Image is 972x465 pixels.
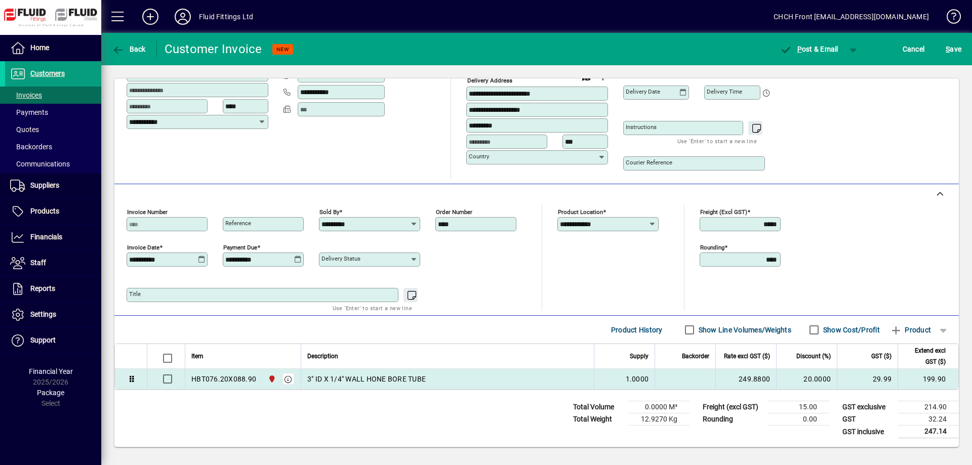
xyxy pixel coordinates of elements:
div: Fluid Fittings Ltd [199,9,253,25]
span: Backorder [682,351,709,362]
span: GST ($) [871,351,892,362]
mat-label: Rounding [700,244,724,251]
span: Suppliers [30,181,59,189]
button: Product History [607,321,667,339]
div: 249.8800 [722,374,770,384]
a: Backorders [5,138,101,155]
button: Add [134,8,167,26]
td: 12.9270 Kg [629,413,690,426]
label: Show Cost/Profit [821,325,880,335]
a: Communications [5,155,101,173]
div: CHCH Front [EMAIL_ADDRESS][DOMAIN_NAME] [774,9,929,25]
mat-hint: Use 'Enter' to start a new line [333,302,412,314]
span: Communications [10,160,70,168]
td: 15.00 [768,401,829,413]
td: 0.0000 M³ [629,401,690,413]
td: 214.90 [898,401,959,413]
td: 29.99 [837,369,898,389]
td: GST inclusive [837,426,898,438]
span: Package [37,389,64,397]
a: Knowledge Base [939,2,959,35]
span: Settings [30,310,56,318]
app-page-header-button: Back [101,40,157,58]
button: Product [885,321,936,339]
mat-label: Sold by [319,208,339,216]
span: NEW [276,46,289,53]
span: Description [307,351,338,362]
span: Supply [630,351,649,362]
button: Choose address [594,69,611,86]
mat-label: Instructions [626,123,657,131]
a: Products [5,199,101,224]
span: Reports [30,284,55,292]
span: S [946,45,950,53]
a: Suppliers [5,173,101,198]
a: Home [5,35,101,61]
a: Reports [5,276,101,302]
mat-label: Payment due [223,244,257,251]
span: Back [112,45,146,53]
span: Backorders [10,143,52,151]
mat-label: Invoice date [127,244,159,251]
a: Financials [5,225,101,250]
span: Products [30,207,59,215]
span: Support [30,336,56,344]
a: Invoices [5,87,101,104]
span: 3" ID X 1/4" WALL HONE BORE TUBE [307,374,426,384]
mat-label: Freight (excl GST) [700,208,747,216]
span: Payments [10,108,48,116]
a: Settings [5,302,101,327]
a: Support [5,328,101,353]
td: Total Volume [568,401,629,413]
span: CHRISTCHURCH [265,373,277,385]
td: Total Weight [568,413,629,426]
div: HBT076.20X088.90 [191,374,256,384]
mat-label: Invoice number [127,208,168,216]
mat-label: Delivery status [321,255,360,262]
td: 0.00 [768,413,829,426]
td: 199.90 [898,369,958,389]
a: Payments [5,104,101,121]
span: Product [890,322,931,338]
button: Cancel [900,40,927,58]
span: Invoices [10,91,42,99]
button: Save [943,40,964,58]
span: Product History [611,322,663,338]
mat-label: Order number [436,208,472,216]
mat-label: Delivery date [626,88,660,95]
td: Rounding [698,413,768,426]
td: Freight (excl GST) [698,401,768,413]
span: Financial Year [29,367,73,375]
span: ost & Email [780,45,838,53]
td: GST [837,413,898,426]
span: Customers [30,69,65,77]
td: 32.24 [898,413,959,426]
span: P [797,45,802,53]
label: Show Line Volumes/Weights [697,325,791,335]
div: Customer Invoice [165,41,262,57]
a: Quotes [5,121,101,138]
mat-label: Reference [225,220,251,227]
span: Extend excl GST ($) [904,345,946,367]
button: Profile [167,8,199,26]
span: Financials [30,233,62,241]
td: GST exclusive [837,401,898,413]
a: Staff [5,250,101,276]
span: 1.0000 [626,374,649,384]
td: 247.14 [898,426,959,438]
mat-label: Title [129,290,141,298]
mat-label: Country [469,153,489,160]
button: Back [109,40,148,58]
mat-label: Courier Reference [626,159,672,166]
a: View on map [578,69,594,85]
td: 20.0000 [776,369,837,389]
mat-label: Product location [558,208,603,216]
span: Staff [30,259,46,267]
span: Home [30,44,49,52]
span: Discount (%) [796,351,831,362]
span: Item [191,351,204,362]
span: ave [946,41,961,57]
span: Rate excl GST ($) [724,351,770,362]
mat-label: Delivery time [707,88,742,95]
span: Quotes [10,125,39,134]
